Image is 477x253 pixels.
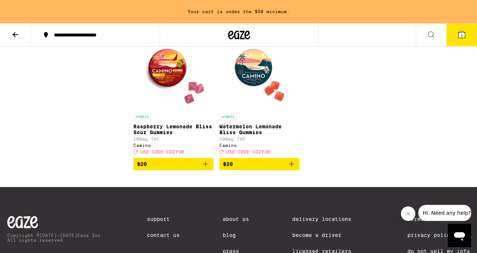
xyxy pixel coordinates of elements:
[219,124,300,135] p: Watermelon Lemonade Bliss Gummies
[446,24,477,46] button: 1
[137,161,147,167] span: $20
[133,143,214,148] div: Camino
[219,137,300,141] p: 100mg THC
[223,161,233,167] span: $20
[133,113,151,120] p: HYBRID
[147,216,180,222] a: Support
[219,158,300,170] button: Add to bag
[461,33,463,38] span: 1
[137,37,210,110] img: Camino - Raspberry Lemonade Bliss Sour Gummies
[219,113,237,120] p: HYBRID
[133,158,214,170] button: Add to bag
[133,124,214,135] p: Raspberry Lemonade Bliss Sour Gummies
[219,37,300,158] a: Open page for Watermelon Lemonade Bliss Gummies from Camino
[226,149,270,154] span: USE CODE COZY30
[418,205,471,221] iframe: Message from company
[133,37,214,158] a: Open page for Raspberry Lemonade Bliss Sour Gummies from Camino
[292,232,364,238] a: Become a Driver
[223,37,296,110] img: Camino - Watermelon Lemonade Bliss Gummies
[133,137,214,141] p: 100mg THC
[7,233,103,242] p: Copyright © [DATE]-[DATE] Eaze Inc. All rights reserved.
[401,206,415,221] iframe: Close message
[448,224,471,247] iframe: Button to launch messaging window
[407,232,470,238] a: Privacy Policy
[140,149,184,154] span: USE CODE COZY30
[292,216,364,222] a: Delivery Locations
[147,232,180,238] a: Contact Us
[223,232,249,238] a: Blog
[223,216,249,222] a: About Us
[219,143,300,148] div: Camino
